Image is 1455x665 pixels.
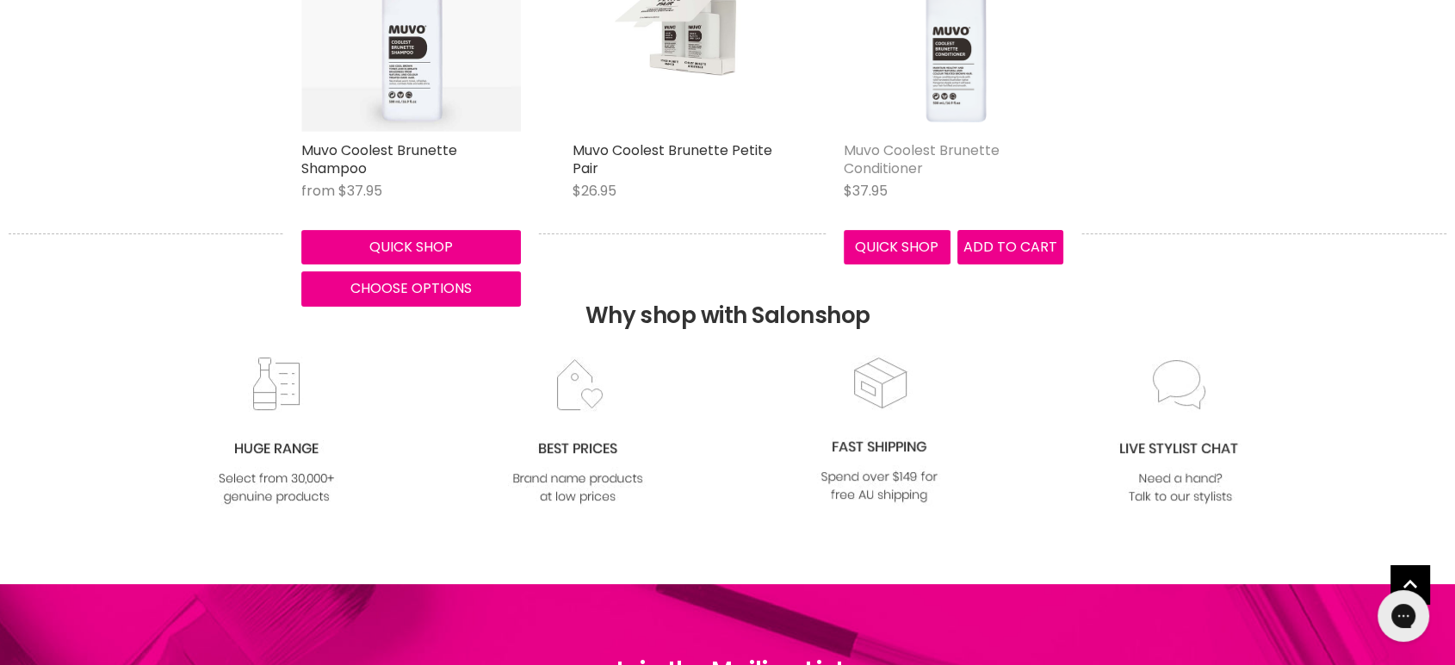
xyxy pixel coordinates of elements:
[844,230,950,264] button: Quick shop
[957,230,1064,264] button: Add to cart
[301,181,335,201] span: from
[573,181,616,201] span: $26.95
[1369,584,1438,648] iframe: Gorgias live chat messenger
[809,355,949,506] img: fast.jpg
[301,230,521,264] button: Quick shop
[1390,565,1429,604] a: Back to top
[508,357,647,507] img: prices.jpg
[301,271,521,306] button: Choose options
[207,357,346,507] img: range2_8cf790d4-220e-469f-917d-a18fed3854b6.jpg
[350,278,472,298] span: Choose options
[1111,357,1250,507] img: chat_c0a1c8f7-3133-4fc6-855f-7264552747f6.jpg
[963,237,1057,257] span: Add to cart
[844,181,888,201] span: $37.95
[573,140,772,178] a: Muvo Coolest Brunette Petite Pair
[1390,565,1429,610] span: Back to top
[338,181,382,201] span: $37.95
[9,233,1446,355] h2: Why shop with Salonshop
[301,140,457,178] a: Muvo Coolest Brunette Shampoo
[844,140,1000,178] a: Muvo Coolest Brunette Conditioner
